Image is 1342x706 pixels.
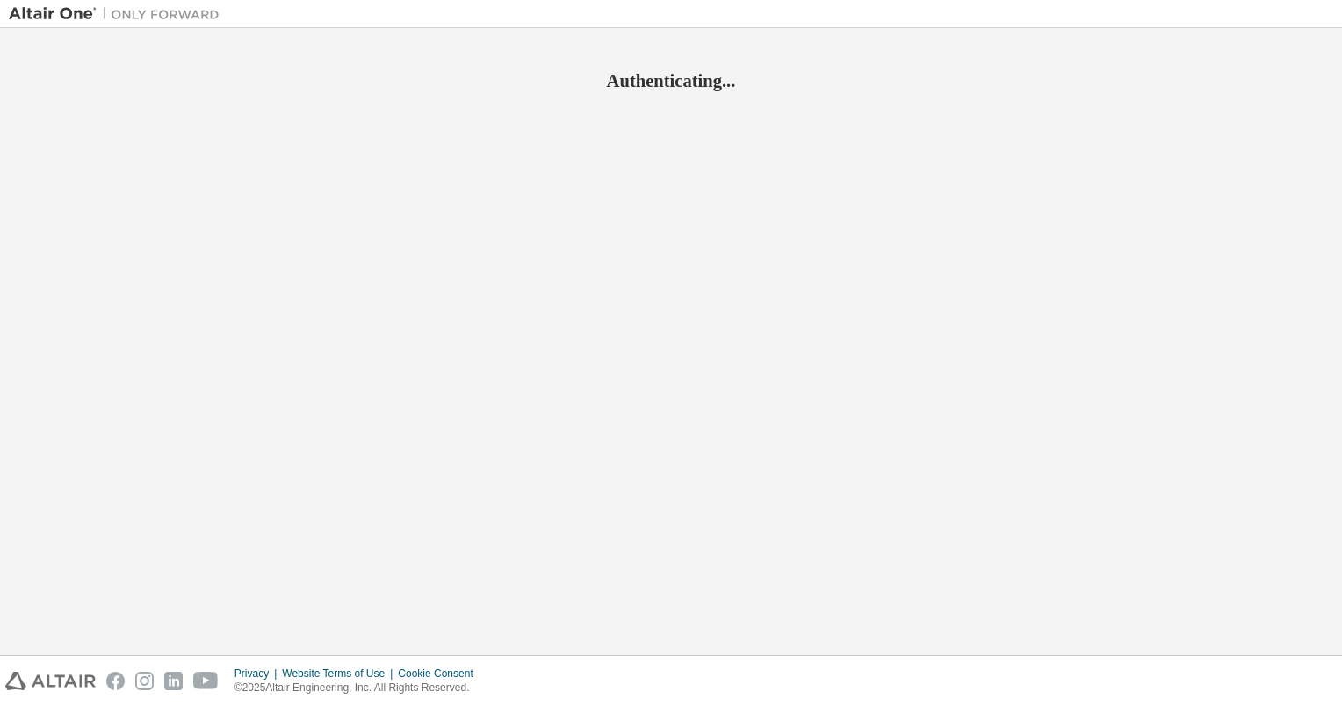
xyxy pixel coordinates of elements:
[193,672,219,690] img: youtube.svg
[282,666,398,681] div: Website Terms of Use
[234,681,484,695] p: © 2025 Altair Engineering, Inc. All Rights Reserved.
[164,672,183,690] img: linkedin.svg
[9,69,1333,92] h2: Authenticating...
[5,672,96,690] img: altair_logo.svg
[398,666,483,681] div: Cookie Consent
[135,672,154,690] img: instagram.svg
[234,666,282,681] div: Privacy
[106,672,125,690] img: facebook.svg
[9,5,228,23] img: Altair One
